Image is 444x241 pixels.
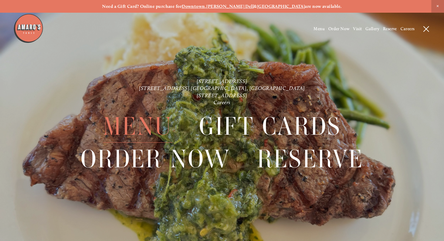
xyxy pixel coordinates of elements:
[206,4,254,9] a: [PERSON_NAME] Dell
[254,4,257,9] strong: &
[197,78,247,84] a: [STREET_ADDRESS]
[401,26,415,31] a: Careers
[205,4,206,9] strong: ,
[13,13,43,43] img: Amaro's Table
[314,26,325,31] a: Menu
[257,143,363,175] a: Reserve
[199,111,341,143] a: Gift Cards
[103,111,172,143] span: Menu
[365,26,379,31] a: Gallery
[199,111,341,143] span: Gift Cards
[328,26,350,31] a: Order Now
[103,111,172,143] a: Menu
[353,26,362,31] a: Visit
[257,4,305,9] a: [GEOGRAPHIC_DATA]
[197,92,247,98] a: [STREET_ADDRESS]
[81,143,230,175] a: Order Now
[305,4,342,9] strong: are now available.
[182,4,205,9] a: Downtown
[139,85,305,92] a: [STREET_ADDRESS] [GEOGRAPHIC_DATA], [GEOGRAPHIC_DATA]
[383,26,397,31] a: Reserve
[214,99,230,106] a: Careers
[102,4,182,9] strong: Need a Gift Card? Online purchase for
